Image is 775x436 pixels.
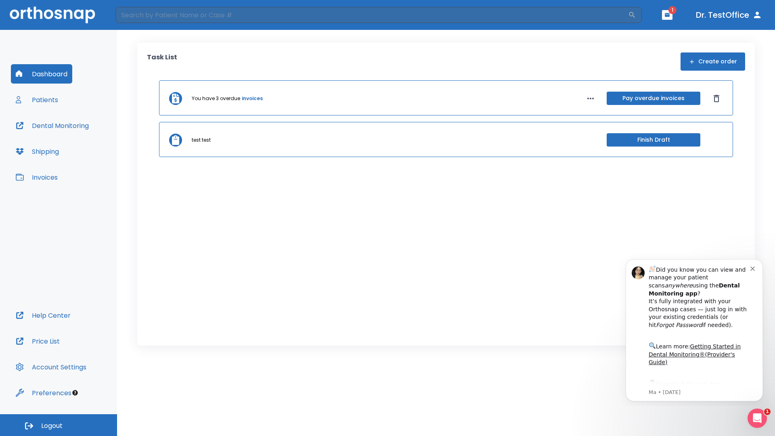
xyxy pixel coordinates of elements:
[147,52,177,71] p: Task List
[11,142,64,161] button: Shipping
[35,127,137,168] div: Download the app: | ​ Let us know if you need help getting started!
[11,383,76,402] button: Preferences
[764,409,771,415] span: 1
[192,136,211,144] p: test test
[10,6,95,23] img: Orthosnap
[668,6,677,14] span: 1
[614,252,775,406] iframe: Intercom notifications message
[11,64,72,84] button: Dashboard
[11,331,65,351] button: Price List
[11,116,94,135] button: Dental Monitoring
[11,306,75,325] button: Help Center
[748,409,767,428] iframe: Intercom live chat
[71,389,79,396] div: Tooltip anchor
[11,90,63,109] button: Patients
[11,357,91,377] button: Account Settings
[607,92,700,105] button: Pay overdue invoices
[35,129,107,143] a: App Store
[607,133,700,147] button: Finish Draft
[192,95,240,102] p: You have 3 overdue
[11,168,63,187] button: Invoices
[137,13,143,19] button: Dismiss notification
[35,137,137,144] p: Message from Ma, sent 5w ago
[693,8,765,22] button: Dr. TestOffice
[681,52,745,71] button: Create order
[41,421,63,430] span: Logout
[710,92,723,105] button: Dismiss
[115,7,628,23] input: Search by Patient Name or Case #
[242,95,263,102] a: invoices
